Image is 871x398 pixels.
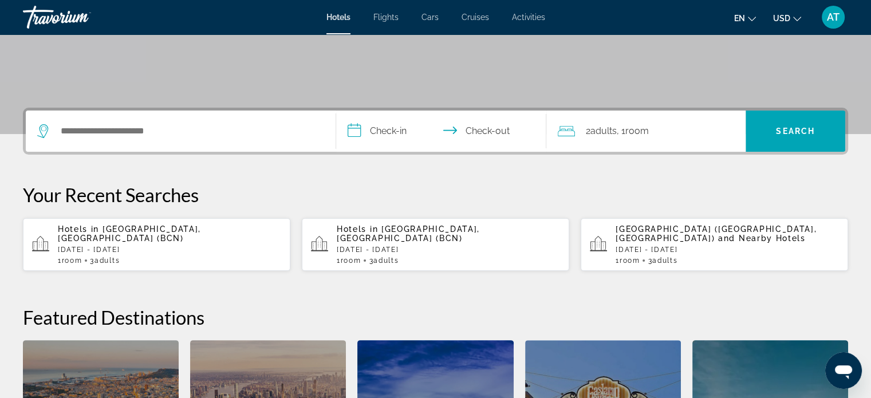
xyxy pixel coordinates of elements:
[421,13,439,22] a: Cars
[337,224,480,243] span: [GEOGRAPHIC_DATA], [GEOGRAPHIC_DATA] (BCN)
[23,218,290,271] button: Hotels in [GEOGRAPHIC_DATA], [GEOGRAPHIC_DATA] (BCN)[DATE] - [DATE]1Room3Adults
[734,14,745,23] span: en
[336,111,547,152] button: Select check in and out date
[58,224,99,234] span: Hotels in
[462,13,489,22] a: Cruises
[776,127,815,136] span: Search
[648,257,677,265] span: 3
[512,13,545,22] a: Activities
[590,125,616,136] span: Adults
[23,306,848,329] h2: Featured Destinations
[302,218,569,271] button: Hotels in [GEOGRAPHIC_DATA], [GEOGRAPHIC_DATA] (BCN)[DATE] - [DATE]1Room3Adults
[23,2,137,32] a: Travorium
[616,224,817,243] span: [GEOGRAPHIC_DATA] ([GEOGRAPHIC_DATA], [GEOGRAPHIC_DATA])
[58,246,281,254] p: [DATE] - [DATE]
[616,257,640,265] span: 1
[337,257,361,265] span: 1
[773,14,790,23] span: USD
[373,257,399,265] span: Adults
[58,257,82,265] span: 1
[23,183,848,206] p: Your Recent Searches
[58,224,201,243] span: [GEOGRAPHIC_DATA], [GEOGRAPHIC_DATA] (BCN)
[827,11,840,23] span: AT
[373,13,399,22] a: Flights
[616,123,648,139] span: , 1
[326,13,350,22] a: Hotels
[337,246,560,254] p: [DATE] - [DATE]
[341,257,361,265] span: Room
[337,224,378,234] span: Hotels in
[652,257,677,265] span: Adults
[616,246,839,254] p: [DATE] - [DATE]
[734,10,756,26] button: Change language
[825,352,862,389] iframe: Button to launch messaging window
[581,218,848,271] button: [GEOGRAPHIC_DATA] ([GEOGRAPHIC_DATA], [GEOGRAPHIC_DATA]) and Nearby Hotels[DATE] - [DATE]1Room3Ad...
[26,111,845,152] div: Search widget
[746,111,845,152] button: Search
[90,257,120,265] span: 3
[62,257,82,265] span: Room
[773,10,801,26] button: Change currency
[585,123,616,139] span: 2
[369,257,399,265] span: 3
[718,234,806,243] span: and Nearby Hotels
[818,5,848,29] button: User Menu
[94,257,120,265] span: Adults
[625,125,648,136] span: Room
[546,111,746,152] button: Travelers: 2 adults, 0 children
[60,123,318,140] input: Search hotel destination
[620,257,640,265] span: Room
